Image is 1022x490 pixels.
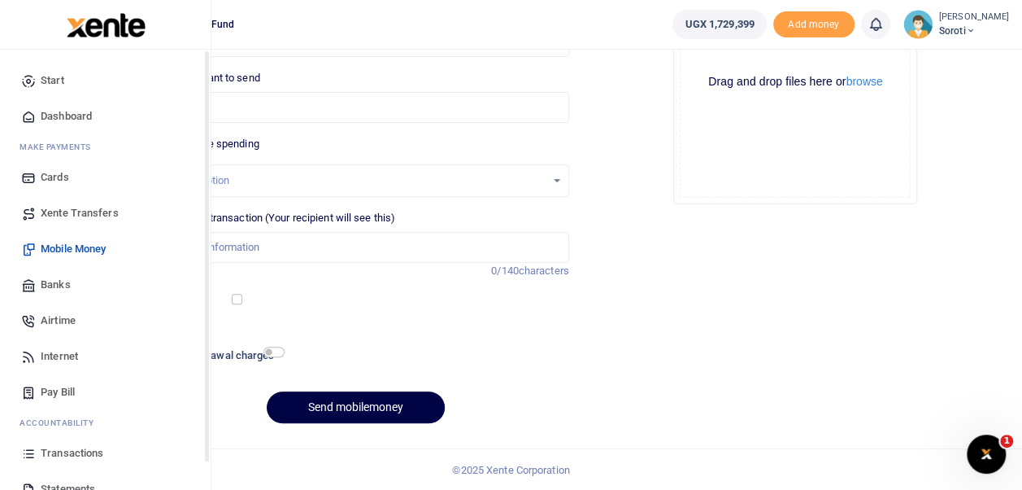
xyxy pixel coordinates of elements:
[32,417,94,429] span: countability
[773,11,855,38] li: Toup your wallet
[41,72,64,89] span: Start
[1000,435,1013,448] span: 1
[903,10,1009,39] a: profile-user [PERSON_NAME] Soroti
[41,348,78,365] span: Internet
[685,16,754,33] span: UGX 1,729,399
[967,435,1006,474] iframe: Intercom live chat
[939,11,1009,24] small: [PERSON_NAME]
[41,313,76,329] span: Airtime
[41,108,92,125] span: Dashboard
[65,18,146,30] a: logo-small logo-large logo-large
[13,374,198,410] a: Pay Bill
[41,205,119,221] span: Xente Transfers
[41,241,106,257] span: Mobile Money
[13,134,198,160] li: M
[13,303,198,339] a: Airtime
[681,74,910,90] div: Drag and drop files here or
[846,76,882,87] button: browse
[13,435,198,471] a: Transactions
[773,17,855,29] a: Add money
[13,267,198,303] a: Banks
[939,24,1009,38] span: Soroti
[41,169,69,186] span: Cards
[666,10,772,39] li: Wallet ballance
[773,11,855,38] span: Add money
[28,141,91,153] span: ake Payments
[13,160,198,195] a: Cards
[13,195,198,231] a: Xente Transfers
[491,265,519,277] span: 0/140
[141,210,395,226] label: Memo for this transaction (Your recipient will see this)
[141,232,568,263] input: Enter extra information
[672,10,766,39] a: UGX 1,729,399
[519,265,569,277] span: characters
[67,13,146,37] img: logo-large
[41,384,75,400] span: Pay Bill
[13,231,198,267] a: Mobile Money
[267,392,445,423] button: Send mobilemoney
[13,410,198,435] li: Ac
[141,92,568,123] input: UGX
[41,277,71,293] span: Banks
[13,63,198,98] a: Start
[154,173,545,189] div: Select an option
[13,98,198,134] a: Dashboard
[41,445,103,462] span: Transactions
[13,339,198,374] a: Internet
[903,10,933,39] img: profile-user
